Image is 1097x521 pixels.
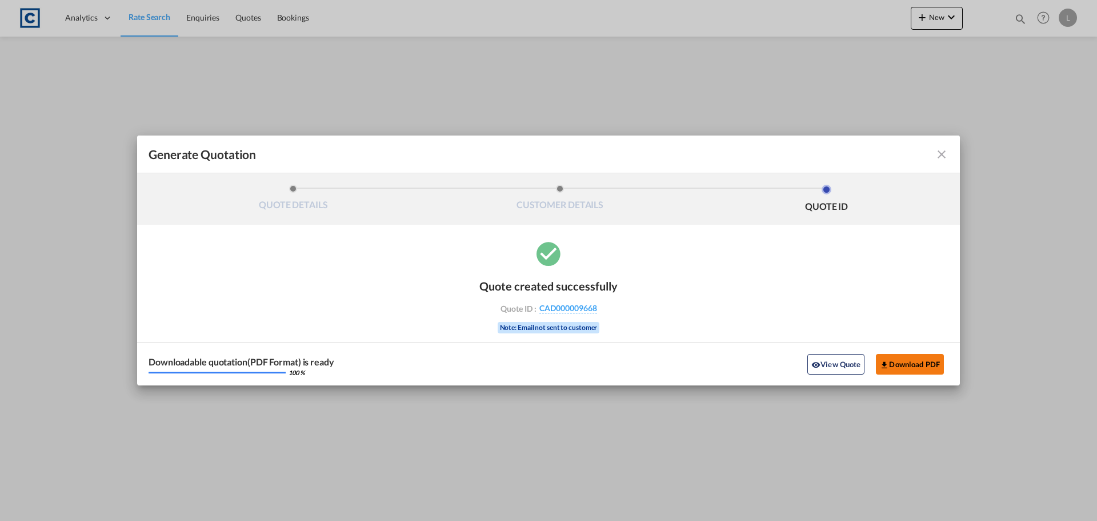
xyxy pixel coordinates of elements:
span: CAD000009668 [539,303,597,313]
div: 100 % [289,369,305,376]
div: Quote created successfully [479,279,618,293]
md-icon: icon-download [880,360,889,369]
md-icon: icon-close fg-AAA8AD cursor m-0 [935,148,948,161]
button: Download PDF [876,354,944,375]
span: Generate Quotation [149,147,256,162]
md-icon: icon-eye [811,360,820,369]
div: Quote ID : [482,303,615,313]
div: Downloadable quotation(PDF Format) is ready [149,357,334,367]
md-dialog: Generate QuotationQUOTE ... [137,136,960,385]
li: QUOTE DETAILS [160,185,427,216]
li: QUOTE ID [693,185,960,216]
li: CUSTOMER DETAILS [427,185,694,216]
button: icon-eyeView Quote [807,354,864,375]
div: Note: Email not sent to customer [498,322,600,333]
md-icon: icon-checkbox-marked-circle [534,239,563,268]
